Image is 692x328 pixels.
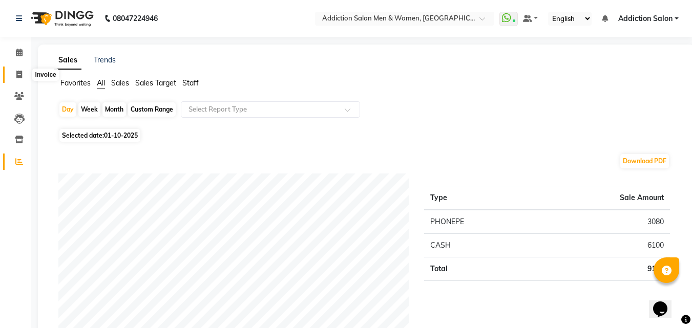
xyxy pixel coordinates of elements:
[102,102,126,117] div: Month
[424,210,535,234] td: PHONEPE
[111,78,129,88] span: Sales
[54,51,81,70] a: Sales
[535,210,670,234] td: 3080
[618,13,673,24] span: Addiction Salon
[59,129,140,142] span: Selected date:
[26,4,96,33] img: logo
[59,102,76,117] div: Day
[620,154,669,168] button: Download PDF
[32,69,58,81] div: Invoice
[424,234,535,257] td: CASH
[97,78,105,88] span: All
[535,234,670,257] td: 6100
[424,257,535,281] td: Total
[94,55,116,64] a: Trends
[60,78,91,88] span: Favorites
[649,287,682,318] iframe: chat widget
[104,132,138,139] span: 01-10-2025
[135,78,176,88] span: Sales Target
[535,257,670,281] td: 9180
[78,102,100,117] div: Week
[535,186,670,210] th: Sale Amount
[128,102,176,117] div: Custom Range
[113,4,158,33] b: 08047224946
[182,78,199,88] span: Staff
[424,186,535,210] th: Type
